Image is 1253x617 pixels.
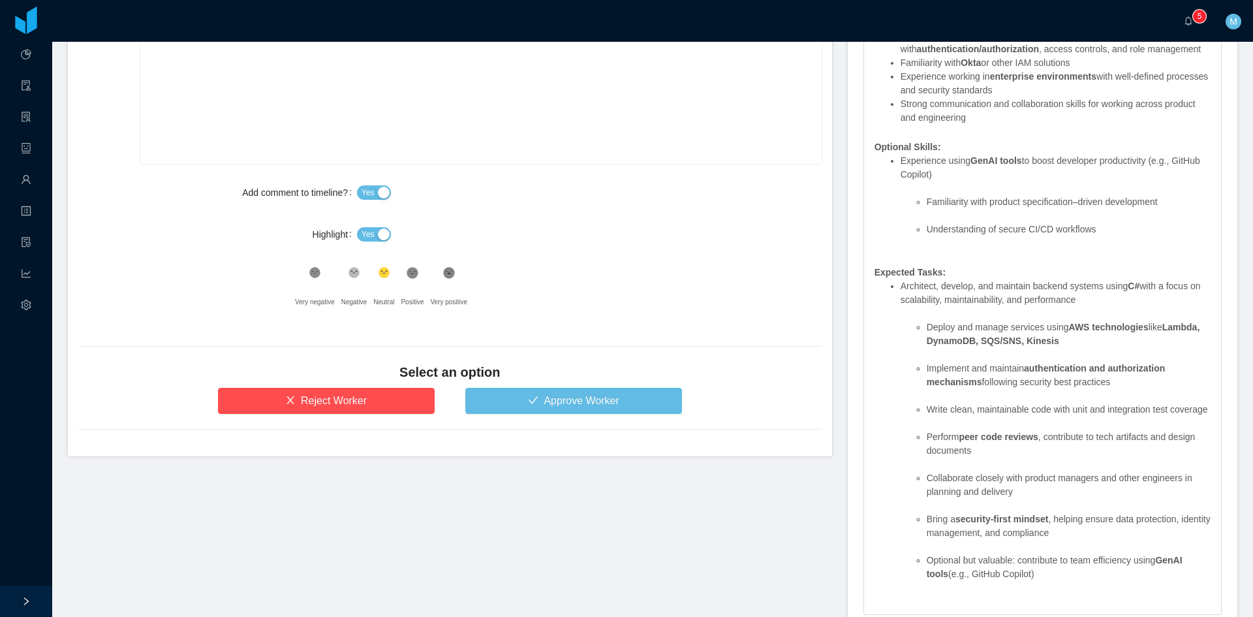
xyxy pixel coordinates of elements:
[927,223,1211,250] li: Understanding of secure CI/CD workflows
[927,513,1211,554] li: Bring a , helping ensure data protection, identity management, and compliance
[1198,10,1202,23] p: 5
[21,231,31,257] i: icon: file-protect
[1128,281,1139,291] strong: C#
[955,514,1048,524] strong: security-first mindset
[21,136,31,163] a: icon: robot
[927,362,1211,403] li: Implement and maintain following security best practices
[21,42,31,69] a: icon: pie-chart
[362,228,375,241] span: Yes
[961,57,981,68] strong: Okta
[218,388,435,414] button: icon: closeReject Worker
[295,289,335,315] div: Very negative
[917,44,1039,54] strong: authentication/authorization
[78,363,822,381] h4: Select an option
[1193,10,1206,23] sup: 5
[970,155,1022,166] strong: GenAI tools
[927,554,1211,595] li: Optional but valuable: contribute to team efficiency using (e.g., GitHub Copilot)
[927,403,1211,430] li: Write clean, maintainable code with unit and integration test coverage
[901,97,1211,125] li: Strong communication and collaboration skills for working across product and engineering
[927,363,1166,387] strong: authentication and authorization mechanisms
[21,262,31,289] i: icon: line-chart
[21,106,31,132] i: icon: solution
[927,195,1211,223] li: Familiarity with product specification–driven development
[373,289,394,315] div: Neutral
[313,229,357,240] label: Highlight
[430,289,467,315] div: Very positive
[874,142,941,152] strong: Optional Skills:
[1184,16,1193,25] i: icon: bell
[901,279,1211,321] li: Architect, develop, and maintain backend systems using with a focus on scalability, maintainabili...
[927,430,1211,471] li: Perform , contribute to tech artifacts and design documents
[901,56,1211,70] li: Familiarity with or other IAM solutions
[21,198,31,226] a: icon: profile
[874,267,946,277] strong: Expected Tasks:
[927,322,1200,346] strong: Lambda, DynamoDB, SQS/SNS, Kinesis
[990,71,1096,82] strong: enterprise environments
[901,70,1211,97] li: Experience working in with well-defined processes and security standards
[21,294,31,320] i: icon: setting
[21,73,31,101] a: icon: audit
[927,471,1211,513] li: Collaborate closely with product managers and other engineers in planning and delivery
[362,186,375,199] span: Yes
[401,289,424,315] div: Positive
[959,432,1038,442] strong: peer code reviews
[901,29,1211,56] li: – deep experience with , access controls, and role management
[465,388,682,414] button: icon: checkApprove Worker
[927,321,1211,362] li: Deploy and manage services using like
[242,187,357,198] label: Add comment to timeline?
[21,167,31,195] a: icon: user
[341,289,367,315] div: Negative
[1230,14,1237,29] span: M
[927,555,1183,579] strong: GenAI tools
[1069,322,1149,332] strong: AWS technologies
[901,154,1211,195] li: Experience using to boost developer productivity (e.g., GitHub Copilot)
